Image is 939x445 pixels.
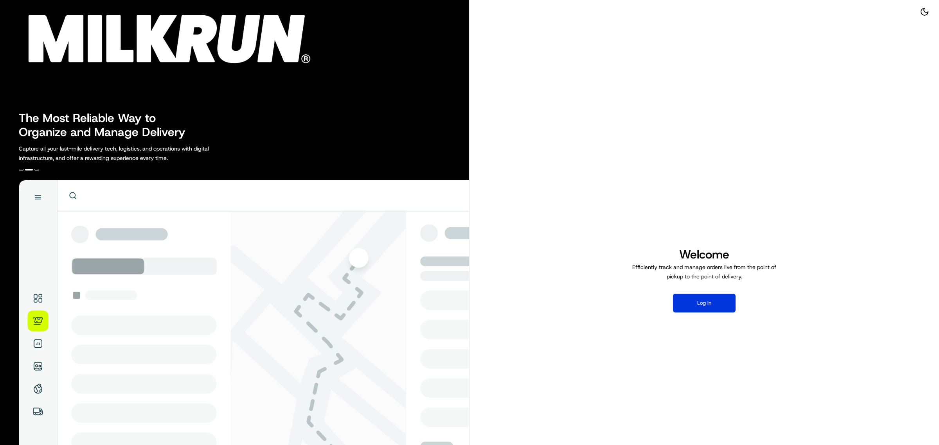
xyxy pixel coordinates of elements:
[5,5,319,67] img: Company Logo
[19,144,244,163] p: Capture all your last-mile delivery tech, logistics, and operations with digital infrastructure, ...
[673,294,736,312] button: Log in
[629,262,779,281] p: Efficiently track and manage orders live from the point of pickup to the point of delivery.
[19,111,194,139] h2: The Most Reliable Way to Organize and Manage Delivery
[629,247,779,262] h1: Welcome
